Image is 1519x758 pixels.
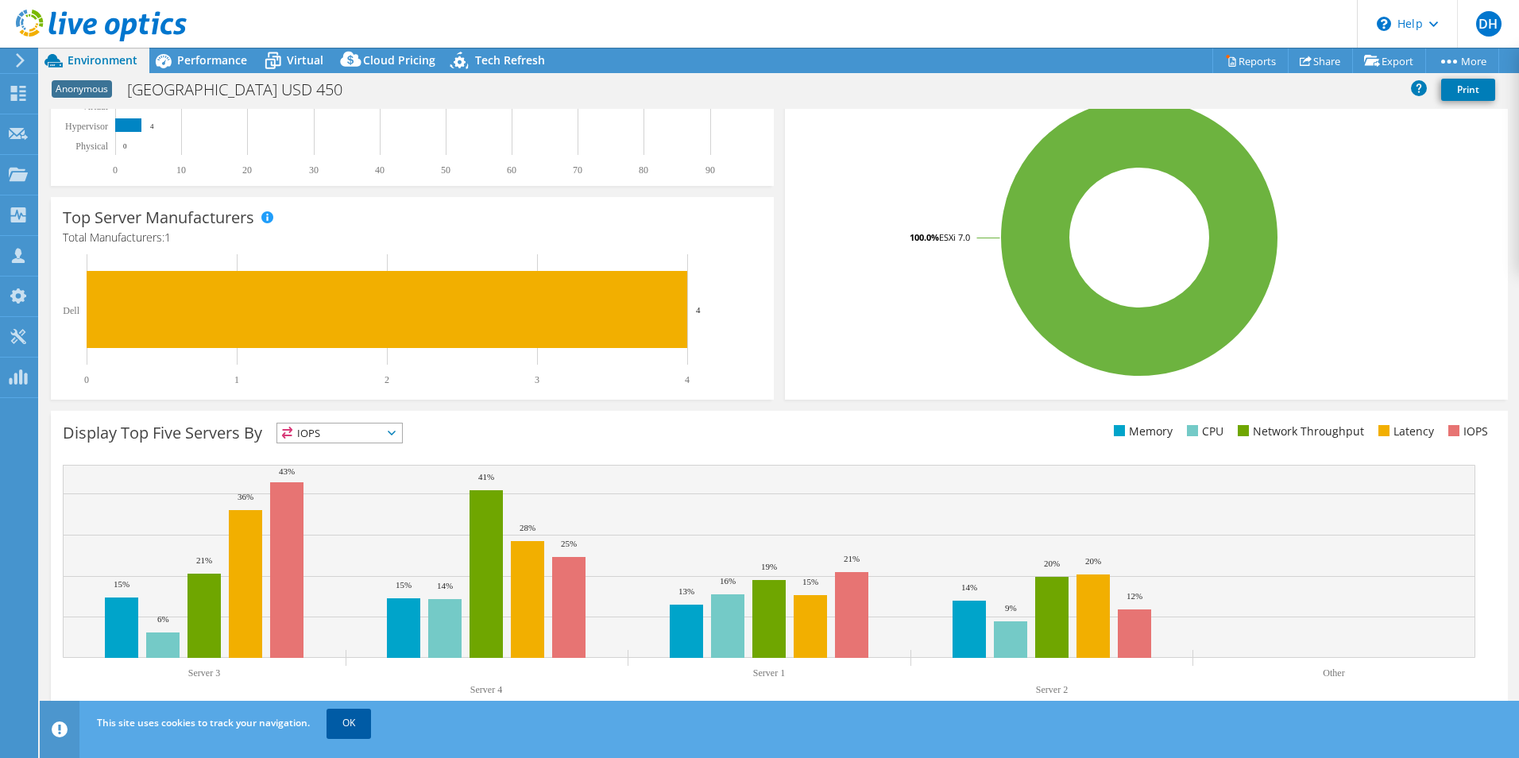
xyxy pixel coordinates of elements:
[1352,48,1426,73] a: Export
[961,582,977,592] text: 14%
[234,374,239,385] text: 1
[1441,79,1495,101] a: Print
[939,231,970,243] tspan: ESXi 7.0
[1444,423,1488,440] li: IOPS
[1377,17,1391,31] svg: \n
[910,231,939,243] tspan: 100.0%
[157,614,169,624] text: 6%
[1212,48,1289,73] a: Reports
[114,579,129,589] text: 15%
[802,577,818,586] text: 15%
[97,716,310,729] span: This site uses cookies to track your navigation.
[63,209,254,226] h3: Top Server Manufacturers
[639,164,648,176] text: 80
[63,305,79,316] text: Dell
[242,164,252,176] text: 20
[1323,667,1344,679] text: Other
[123,142,127,150] text: 0
[844,554,860,563] text: 21%
[573,164,582,176] text: 70
[720,576,736,586] text: 16%
[470,684,502,695] text: Server 4
[475,52,545,68] span: Tech Refresh
[150,122,154,130] text: 4
[1005,603,1017,613] text: 9%
[478,472,494,481] text: 41%
[164,230,171,245] span: 1
[287,52,323,68] span: Virtual
[1127,591,1142,601] text: 12%
[363,52,435,68] span: Cloud Pricing
[176,164,186,176] text: 10
[561,539,577,548] text: 25%
[113,164,118,176] text: 0
[437,581,453,590] text: 14%
[52,80,112,98] span: Anonymous
[1288,48,1353,73] a: Share
[120,81,367,99] h1: [GEOGRAPHIC_DATA] USD 450
[238,492,253,501] text: 36%
[385,374,389,385] text: 2
[84,374,89,385] text: 0
[327,709,371,737] a: OK
[1110,423,1173,440] li: Memory
[279,466,295,476] text: 43%
[696,305,701,315] text: 4
[753,667,785,679] text: Server 1
[375,164,385,176] text: 40
[68,52,137,68] span: Environment
[1476,11,1502,37] span: DH
[441,164,450,176] text: 50
[705,164,715,176] text: 90
[309,164,319,176] text: 30
[1085,556,1101,566] text: 20%
[196,555,212,565] text: 21%
[1044,559,1060,568] text: 20%
[396,580,412,590] text: 15%
[63,229,762,246] h4: Total Manufacturers:
[65,121,108,132] text: Hypervisor
[535,374,539,385] text: 3
[761,562,777,571] text: 19%
[1183,423,1223,440] li: CPU
[685,374,690,385] text: 4
[507,164,516,176] text: 60
[188,667,220,679] text: Server 3
[1234,423,1364,440] li: Network Throughput
[177,52,247,68] span: Performance
[1425,48,1499,73] a: More
[678,586,694,596] text: 13%
[75,141,108,152] text: Physical
[1374,423,1434,440] li: Latency
[1036,684,1068,695] text: Server 2
[277,423,402,443] span: IOPS
[520,523,535,532] text: 28%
